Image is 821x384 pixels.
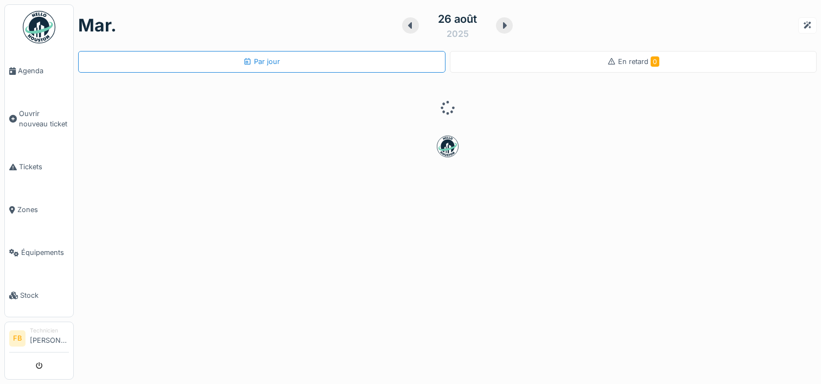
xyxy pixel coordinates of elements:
div: 26 août [438,11,477,27]
span: Zones [17,204,69,215]
img: Badge_color-CXgf-gQk.svg [23,11,55,43]
li: [PERSON_NAME] [30,327,69,350]
img: badge-BVDL4wpA.svg [437,136,459,157]
a: Zones [5,188,73,231]
a: Stock [5,274,73,317]
div: Par jour [243,56,280,67]
span: Équipements [21,247,69,258]
span: En retard [618,57,659,66]
div: 2025 [447,27,469,40]
span: Tickets [19,162,69,172]
a: Tickets [5,145,73,188]
a: Ouvrir nouveau ticket [5,92,73,145]
h1: mar. [78,15,117,36]
span: Agenda [18,66,69,76]
div: Technicien [30,327,69,335]
a: Équipements [5,231,73,274]
span: 0 [651,56,659,67]
li: FB [9,330,26,347]
span: Stock [20,290,69,300]
span: Ouvrir nouveau ticket [19,108,69,129]
a: Agenda [5,49,73,92]
a: FB Technicien[PERSON_NAME] [9,327,69,353]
